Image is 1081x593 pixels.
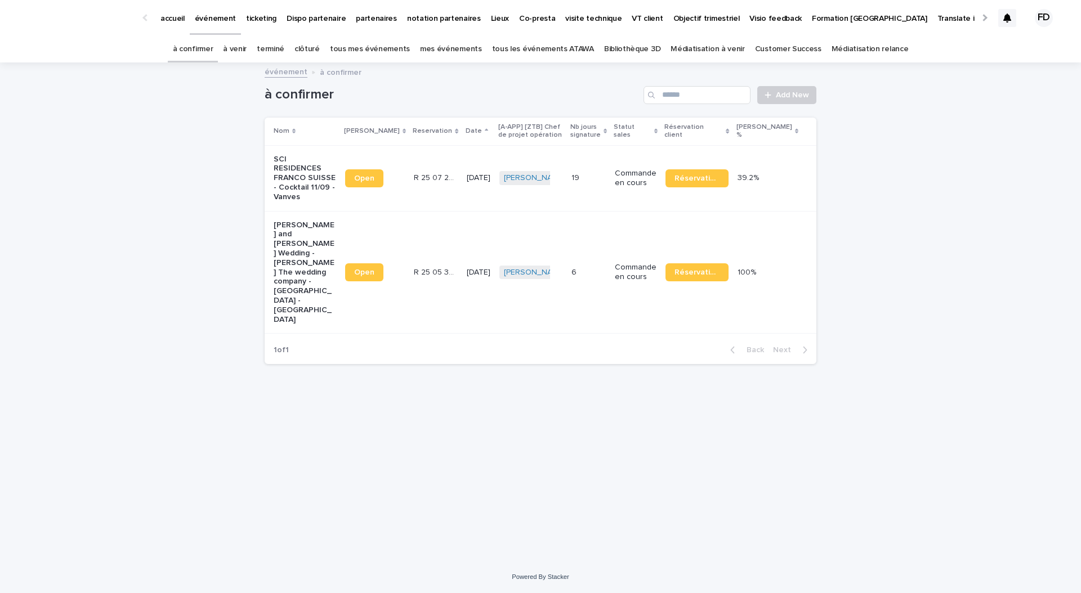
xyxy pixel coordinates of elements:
a: Réservation [665,263,728,281]
p: SCI RESIDENCES FRANCO SUISSE - Cocktail 11/09 - Vanves [274,155,336,202]
button: Back [721,345,769,355]
a: Customer Success [755,36,821,62]
a: clôturé [294,36,320,62]
p: [PERSON_NAME] and [PERSON_NAME] Wedding - [PERSON_NAME] The wedding company - [GEOGRAPHIC_DATA] -... [274,221,336,325]
a: Add New [757,86,816,104]
p: 19 [571,171,582,183]
span: Add New [776,91,809,99]
p: R 25 05 3506 [414,266,459,277]
p: Réservation client [664,121,723,142]
a: [PERSON_NAME] [504,173,565,183]
a: mes événements [420,36,482,62]
p: Statut sales [614,121,651,142]
p: 1 of 1 [265,336,298,364]
p: [PERSON_NAME] % [736,121,792,142]
p: R 25 07 2460 [414,171,459,183]
a: à confirmer [173,36,213,62]
a: terminé [257,36,284,62]
a: à venir [223,36,247,62]
span: Réservation [674,268,719,276]
p: 39.2% [738,171,761,183]
p: Nom [274,125,289,137]
a: Médiatisation relance [832,36,909,62]
a: Powered By Stacker [512,573,569,580]
p: [A-APP] [ZTB] Chef de projet opération [498,121,564,142]
p: Date [466,125,482,137]
tr: SCI RESIDENCES FRANCO SUISSE - Cocktail 11/09 - VanvesOpenR 25 07 2460R 25 07 2460 [DATE][PERSON_... [265,145,816,211]
a: événement [265,65,307,78]
p: 100% [738,266,758,277]
tr: [PERSON_NAME] and [PERSON_NAME] Wedding - [PERSON_NAME] The wedding company - [GEOGRAPHIC_DATA] -... [265,211,816,334]
p: Commande en cours [615,169,656,188]
a: [PERSON_NAME] [504,268,565,277]
p: [PERSON_NAME] [344,125,400,137]
span: Open [354,268,374,276]
button: Next [769,345,816,355]
a: Bibliothèque 3D [604,36,660,62]
a: Open [345,169,383,187]
p: Reservation [413,125,452,137]
span: Open [354,174,374,182]
span: Next [773,346,798,354]
span: Réservation [674,174,719,182]
p: Nb jours signature [570,121,601,142]
img: Ls34BcGeRexTGTNfXpUC [23,7,132,29]
a: tous les événements ATAWA [492,36,594,62]
input: Search [644,86,751,104]
p: 6 [571,266,579,277]
span: Back [740,346,764,354]
div: FD [1035,9,1053,27]
a: Open [345,263,383,281]
h1: à confirmer [265,87,639,103]
p: [DATE] [467,173,490,183]
a: Médiatisation à venir [671,36,745,62]
p: Commande en cours [615,263,656,282]
p: [DATE] [467,268,490,277]
p: à confirmer [320,65,361,78]
a: Réservation [665,169,728,187]
a: tous mes événements [330,36,410,62]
